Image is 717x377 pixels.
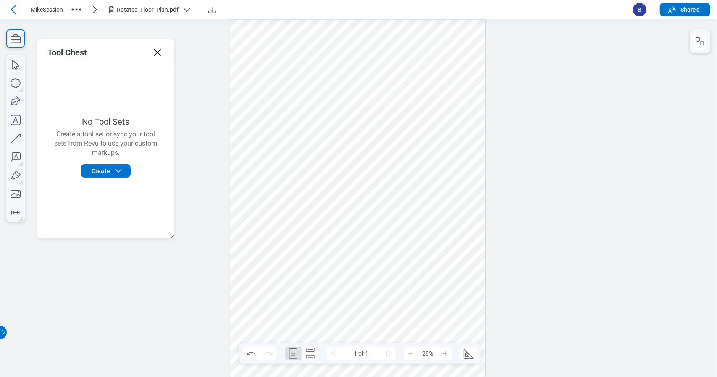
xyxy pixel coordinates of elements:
button: Shared [660,3,710,16]
button: Redo [260,347,276,360]
button: Rotated_Floor_Plan.pdf [107,3,199,16]
span: B [633,3,646,16]
span: 28% [418,347,439,360]
button: Single Page Layout [285,347,302,360]
button: Continuous Page Layout [302,347,318,360]
span: MikeSession [31,5,63,14]
button: Zoom Out [404,347,418,360]
button: Create [81,164,131,178]
span: Create [92,167,110,175]
span: Shared [680,5,700,14]
p: Create a tool set or sync your tool sets from Revu to use your custom markups. [47,130,164,161]
button: Undo [243,347,260,360]
p: No Tool Sets [82,117,130,126]
div: Rotated_Floor_Plan.pdf [117,5,179,14]
button: View Scale [460,347,477,360]
div: Tool Chest [47,47,90,58]
button: Zoom In [439,347,452,360]
span: 1 of 1 [340,347,382,360]
button: Download [205,3,219,16]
